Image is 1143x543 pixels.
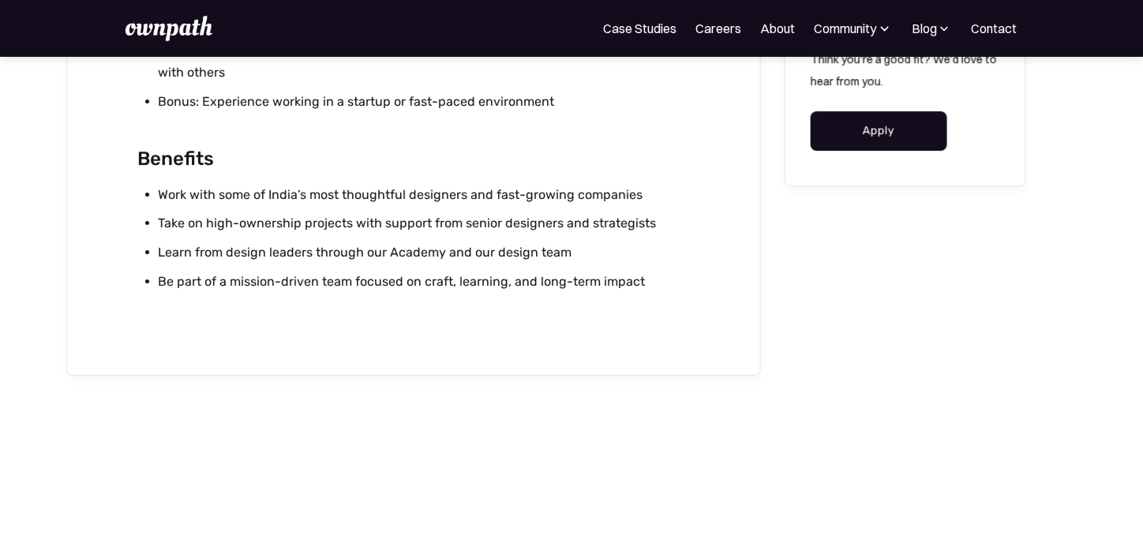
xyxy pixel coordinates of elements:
[811,111,947,151] a: Apply
[138,144,690,174] h2: Benefits
[159,271,690,294] li: Be part of a mission-driven team focused on craft, learning, and long-term impact
[972,19,1017,38] a: Contact
[159,184,690,207] li: Work with some of India’s most thoughtful designers and fast-growing companies
[761,19,796,38] a: About
[811,48,1000,92] p: Think you're a good fit? We'd love to hear from you.
[604,19,677,38] a: Case Studies
[159,242,690,264] li: Learn from design leaders through our Academy and our design team
[159,91,690,114] li: Bonus: Experience working in a startup or fast-paced environment
[159,212,690,235] li: Take on high-ownership projects with support from senior designers and strategists
[912,19,953,38] div: Blog
[159,39,690,84] li: Collaborative mindset: You’re open to feedback, eager to learn, and enjoy working closely with ot...
[815,19,893,38] div: Community
[696,19,742,38] a: Careers
[815,19,877,38] div: Community
[912,19,937,38] div: Blog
